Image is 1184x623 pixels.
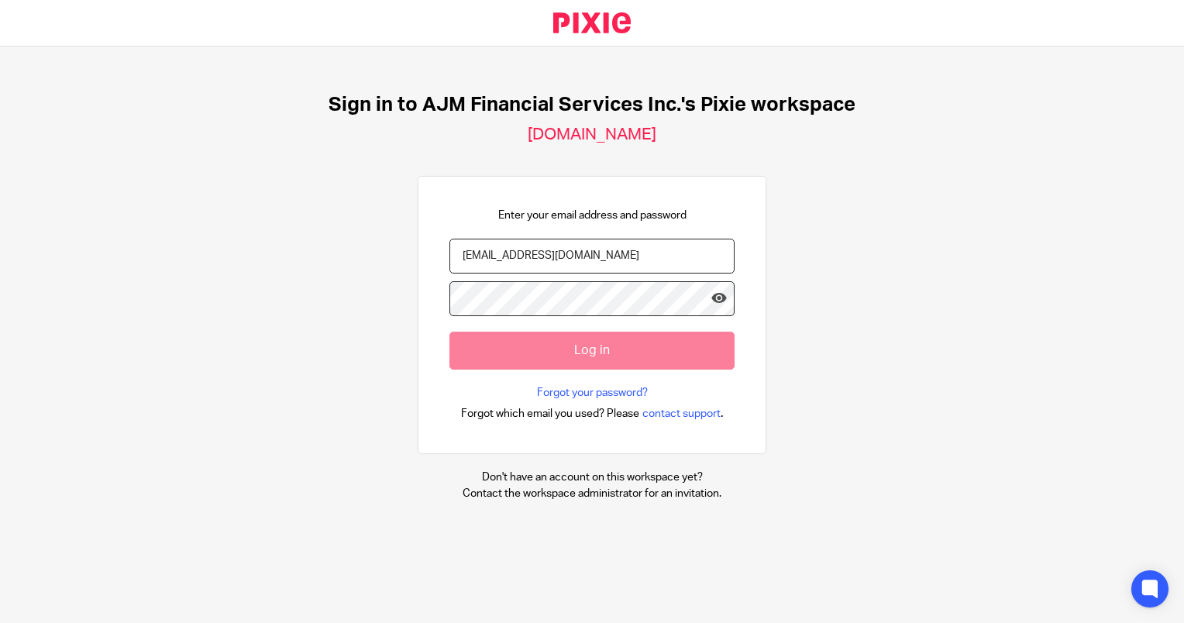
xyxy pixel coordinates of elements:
input: Log in [449,332,735,370]
h2: [DOMAIN_NAME] [528,125,656,145]
p: Don't have an account on this workspace yet? [463,470,721,485]
span: contact support [642,406,721,422]
div: . [461,404,724,422]
a: Forgot your password? [537,385,648,401]
p: Enter your email address and password [498,208,687,223]
h1: Sign in to AJM Financial Services Inc.'s Pixie workspace [329,93,855,117]
span: Forgot which email you used? Please [461,406,639,422]
p: Contact the workspace administrator for an invitation. [463,486,721,501]
input: name@example.com [449,239,735,274]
